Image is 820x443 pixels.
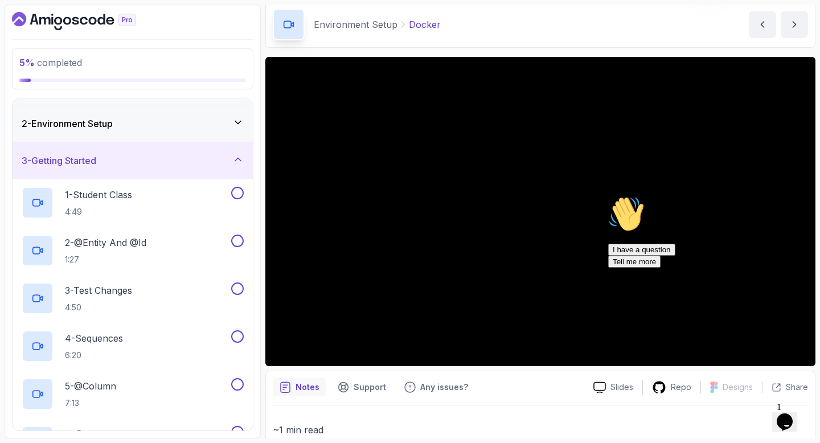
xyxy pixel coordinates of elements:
[65,331,123,345] p: 4 - Sequences
[22,154,96,167] h3: 3 - Getting Started
[5,5,41,41] img: :wave:
[354,382,386,393] p: Support
[5,34,113,43] span: Hi! How can we help?
[584,382,642,393] a: Slides
[22,235,244,266] button: 2-@Entity And @Id1:27
[65,206,132,218] p: 4:49
[5,52,72,64] button: I have a question
[22,117,113,130] h3: 2 - Environment Setup
[65,397,116,409] p: 7:13
[772,397,809,432] iframe: chat widget
[13,142,253,179] button: 3-Getting Started
[65,427,107,441] p: 6 - @Table
[265,57,815,366] iframe: 2 - Docker
[749,11,776,38] button: previous content
[19,57,82,68] span: completed
[604,191,809,392] iframe: chat widget
[65,284,132,297] p: 3 - Test Changes
[12,12,162,30] a: Dashboard
[5,5,210,76] div: 👋Hi! How can we help?I have a questionTell me more
[5,64,57,76] button: Tell me more
[22,187,244,219] button: 1-Student Class4:49
[314,18,397,31] p: Environment Setup
[19,57,35,68] span: 5 %
[65,379,116,393] p: 5 - @Column
[296,382,319,393] p: Notes
[65,254,146,265] p: 1:27
[273,422,808,438] p: ~1 min read
[65,350,123,361] p: 6:20
[65,302,132,313] p: 4:50
[13,105,253,142] button: 2-Environment Setup
[420,382,468,393] p: Any issues?
[22,330,244,362] button: 4-Sequences6:20
[409,18,441,31] p: Docker
[397,378,475,396] button: Feedback button
[22,282,244,314] button: 3-Test Changes4:50
[331,378,393,396] button: Support button
[65,188,132,202] p: 1 - Student Class
[273,378,326,396] button: notes button
[65,236,146,249] p: 2 - @Entity And @Id
[781,11,808,38] button: next content
[22,378,244,410] button: 5-@Column7:13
